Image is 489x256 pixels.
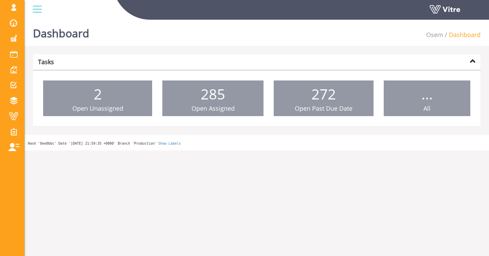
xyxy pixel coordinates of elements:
span: Hash '8ee0bbc' Date '[DATE] 21:59:35 +0000' Branch 'Production' [28,142,157,145]
span: Open Unassigned [72,104,123,112]
strong: Tasks [38,58,54,66]
span: Open Assigned [192,104,235,112]
a: 272 Open Past Due Date [274,80,374,116]
a: Show Labels [158,142,181,145]
span: 2 [94,84,102,104]
span: ... [421,84,433,104]
span: 272 [311,84,336,104]
a: 285 Open Assigned [162,80,264,116]
span: Open Past Due Date [295,104,352,112]
span: 285 [201,84,225,104]
a: 2 Open Unassigned [43,80,152,116]
h1: Dashboard [33,17,89,46]
a: ... All [384,80,470,116]
span: All [423,104,431,112]
li: Dashboard [443,31,481,39]
a: Osem [426,31,443,39]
